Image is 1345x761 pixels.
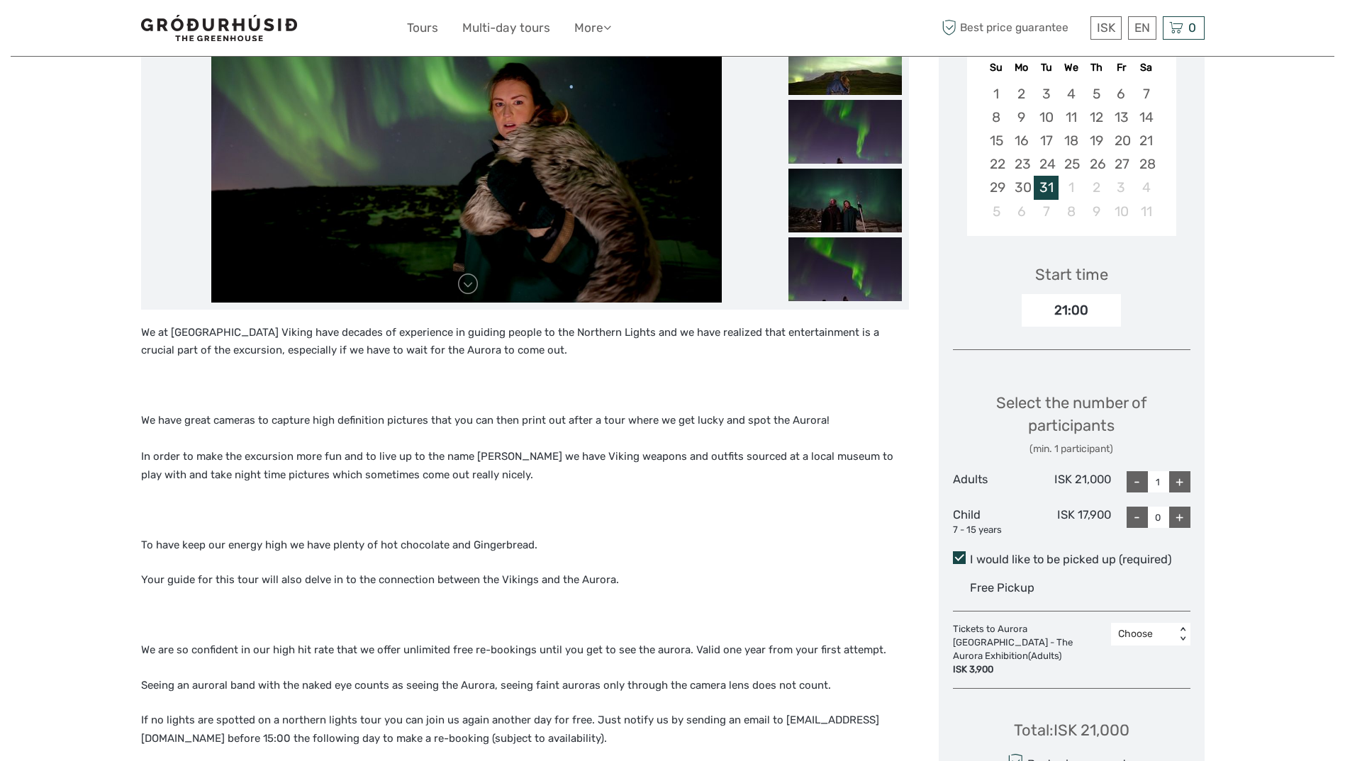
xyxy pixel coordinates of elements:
[1134,152,1159,176] div: Choose Saturday, March 28th, 2026
[20,25,160,36] p: We're away right now. Please check back later!
[1134,129,1159,152] div: Choose Saturday, March 21st, 2026
[1014,719,1129,741] div: Total : ISK 21,000
[1118,627,1168,641] div: Choose
[1084,152,1109,176] div: Choose Thursday, March 26th, 2026
[1034,176,1059,199] div: Choose Tuesday, March 31st, 2026
[462,18,550,38] a: Multi-day tours
[141,412,909,484] p: We have great cameras to capture high definition pictures that you can then print out after a tou...
[1169,471,1190,492] div: +
[163,22,180,39] button: Open LiveChat chat widget
[1109,82,1134,106] div: Choose Friday, March 6th, 2026
[984,200,1009,223] div: Choose Sunday, April 5th, 2026
[953,524,1032,537] div: 7 - 15 years
[1109,200,1134,223] div: Choose Friday, April 10th, 2026
[1084,82,1109,106] div: Choose Thursday, March 5th, 2026
[1127,507,1148,528] div: -
[1134,82,1159,106] div: Choose Saturday, March 7th, 2026
[141,571,909,590] p: Your guide for this tour will also delve in to the connection between the Vikings and the Aurora.
[984,176,1009,199] div: Choose Sunday, March 29th, 2026
[1109,58,1134,77] div: Fr
[984,58,1009,77] div: Su
[1059,129,1083,152] div: Choose Wednesday, March 18th, 2026
[971,82,1171,223] div: month 2026-03
[141,324,909,360] p: We at [GEOGRAPHIC_DATA] Viking have decades of experience in guiding people to the Northern Light...
[1134,58,1159,77] div: Sa
[984,129,1009,152] div: Choose Sunday, March 15th, 2026
[574,18,611,38] a: More
[984,106,1009,129] div: Choose Sunday, March 8th, 2026
[1097,21,1115,35] span: ISK
[1034,129,1059,152] div: Choose Tuesday, March 17th, 2026
[1034,200,1059,223] div: Choose Tuesday, April 7th, 2026
[407,18,438,38] a: Tours
[970,581,1034,594] span: Free Pickup
[1084,129,1109,152] div: Choose Thursday, March 19th, 2026
[953,471,1032,492] div: Adults
[1109,176,1134,199] div: Choose Friday, April 3rd, 2026
[953,442,1190,456] div: (min. 1 participant)
[1084,106,1109,129] div: Choose Thursday, March 12th, 2026
[1009,129,1034,152] div: Choose Monday, March 16th, 2026
[1128,16,1156,40] div: EN
[1059,106,1083,129] div: Choose Wednesday, March 11th, 2026
[1032,471,1111,492] div: ISK 21,000
[1034,152,1059,176] div: Choose Tuesday, March 24th, 2026
[1109,129,1134,152] div: Choose Friday, March 20th, 2026
[953,507,1032,536] div: Child
[1009,152,1034,176] div: Choose Monday, March 23rd, 2026
[1022,294,1121,327] div: 21:00
[953,623,1111,676] div: Tickets to Aurora [GEOGRAPHIC_DATA] - The Aurora Exhibition (Adults)
[953,663,1104,677] div: ISK 3,900
[1109,152,1134,176] div: Choose Friday, March 27th, 2026
[788,100,902,164] img: 2a543c69cdec447b8bf1dffcb8d9539b_slider_thumbnail.jpeg
[1084,58,1109,77] div: Th
[1134,176,1159,199] div: Choose Saturday, April 4th, 2026
[1009,58,1034,77] div: Mo
[1059,82,1083,106] div: Choose Wednesday, March 4th, 2026
[1059,152,1083,176] div: Choose Wednesday, March 25th, 2026
[1009,176,1034,199] div: Choose Monday, March 30th, 2026
[1186,21,1198,35] span: 0
[1127,471,1148,492] div: -
[1035,264,1108,286] div: Start time
[141,711,909,748] p: If no lights are spotted on a northern lights tour you can join us again another day for free. Ju...
[1109,106,1134,129] div: Choose Friday, March 13th, 2026
[141,641,909,660] p: We are so confident in our high hit rate that we offer unlimited free re-bookings until you get t...
[984,82,1009,106] div: Choose Sunday, March 1st, 2026
[939,16,1087,40] span: Best price guarantee
[1009,106,1034,129] div: Choose Monday, March 9th, 2026
[1134,200,1159,223] div: Choose Saturday, April 11th, 2026
[953,392,1190,456] div: Select the number of participants
[1032,507,1111,536] div: ISK 17,900
[1169,507,1190,528] div: +
[1176,627,1188,642] div: < >
[788,31,902,95] img: 49b84836f1804db5bf7074b7a6479934_slider_thumbnail.jpeg
[1034,106,1059,129] div: Choose Tuesday, March 10th, 2026
[1084,176,1109,199] div: Choose Thursday, April 2nd, 2026
[1034,82,1059,106] div: Choose Tuesday, March 3rd, 2026
[1009,82,1034,106] div: Choose Monday, March 2nd, 2026
[953,551,1190,568] label: I would like to be picked up (required)
[141,536,909,555] p: To have keep our energy high we have plenty of hot chocolate and Gingerbread.
[141,15,297,41] img: 1578-341a38b5-ce05-4595-9f3d-b8aa3718a0b3_logo_small.jpg
[1084,200,1109,223] div: Choose Thursday, April 9th, 2026
[1009,200,1034,223] div: Choose Monday, April 6th, 2026
[1059,176,1083,199] div: Choose Wednesday, April 1st, 2026
[788,169,902,232] img: 5a5f96151892436fb42831cd161b12e8_slider_thumbnail.jpeg
[1059,200,1083,223] div: Choose Wednesday, April 8th, 2026
[1134,106,1159,129] div: Choose Saturday, March 14th, 2026
[1059,58,1083,77] div: We
[1034,58,1059,77] div: Tu
[984,152,1009,176] div: Choose Sunday, March 22nd, 2026
[788,237,902,301] img: 2df4fea094c248b6bcf3e2b7671f1c3e_slider_thumbnail.jpeg
[141,677,909,695] p: Seeing an auroral band with the naked eye counts as seeing the Aurora, seeing faint auroras only ...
